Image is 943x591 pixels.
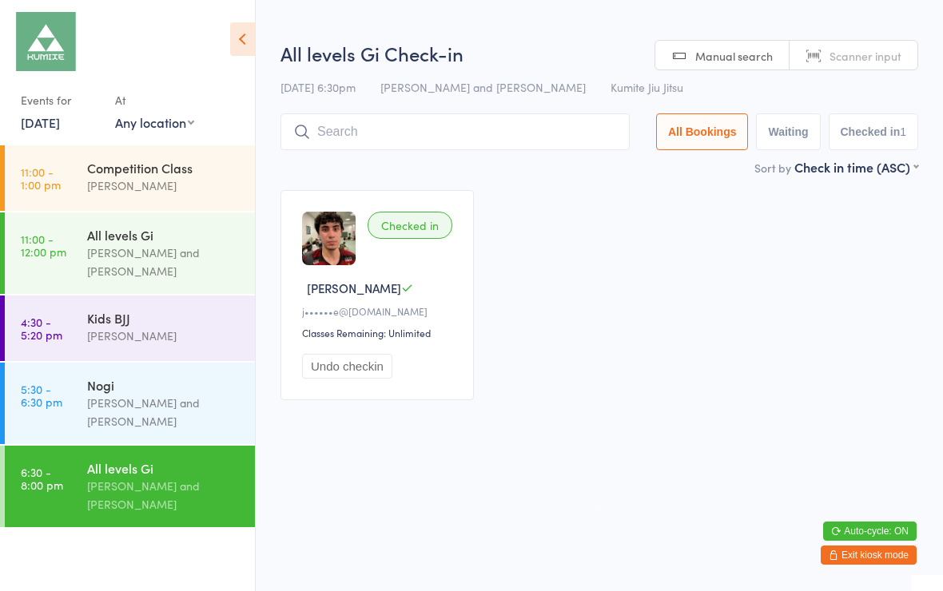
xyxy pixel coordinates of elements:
[281,40,918,66] h2: All levels Gi Check-in
[87,159,241,177] div: Competition Class
[87,309,241,327] div: Kids BJJ
[5,446,255,527] a: 6:30 -8:00 pmAll levels Gi[PERSON_NAME] and [PERSON_NAME]
[87,394,241,430] div: [PERSON_NAME] and [PERSON_NAME]
[307,280,401,296] span: [PERSON_NAME]
[302,354,392,379] button: Undo checkin
[115,87,194,113] div: At
[87,477,241,514] div: [PERSON_NAME] and [PERSON_NAME]
[302,212,356,265] img: image1743496416.png
[281,79,356,95] span: [DATE] 6:30pm
[21,466,63,491] time: 6:30 - 8:00 pm
[87,226,241,244] div: All levels Gi
[5,212,255,294] a: 11:00 -12:00 pmAll levels Gi[PERSON_NAME] and [PERSON_NAME]
[611,79,683,95] span: Kumite Jiu Jitsu
[794,158,918,176] div: Check in time (ASC)
[302,304,457,318] div: j••••••e@[DOMAIN_NAME]
[380,79,586,95] span: [PERSON_NAME] and [PERSON_NAME]
[368,212,452,239] div: Checked in
[5,363,255,444] a: 5:30 -6:30 pmNogi[PERSON_NAME] and [PERSON_NAME]
[115,113,194,131] div: Any location
[823,522,917,541] button: Auto-cycle: ON
[21,113,60,131] a: [DATE]
[21,87,99,113] div: Events for
[21,383,62,408] time: 5:30 - 6:30 pm
[5,145,255,211] a: 11:00 -1:00 pmCompetition Class[PERSON_NAME]
[21,232,66,258] time: 11:00 - 12:00 pm
[754,160,791,176] label: Sort by
[829,113,919,150] button: Checked in1
[900,125,906,138] div: 1
[695,48,773,64] span: Manual search
[87,177,241,195] div: [PERSON_NAME]
[656,113,749,150] button: All Bookings
[756,113,820,150] button: Waiting
[281,113,630,150] input: Search
[87,459,241,477] div: All levels Gi
[87,327,241,345] div: [PERSON_NAME]
[21,315,62,341] time: 4:30 - 5:20 pm
[5,295,255,361] a: 4:30 -5:20 pmKids BJJ[PERSON_NAME]
[302,326,457,339] div: Classes Remaining: Unlimited
[830,48,901,64] span: Scanner input
[87,244,241,280] div: [PERSON_NAME] and [PERSON_NAME]
[21,165,61,191] time: 11:00 - 1:00 pm
[821,545,917,565] button: Exit kiosk mode
[87,376,241,394] div: Nogi
[16,12,76,71] img: Kumite Jiu Jitsu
